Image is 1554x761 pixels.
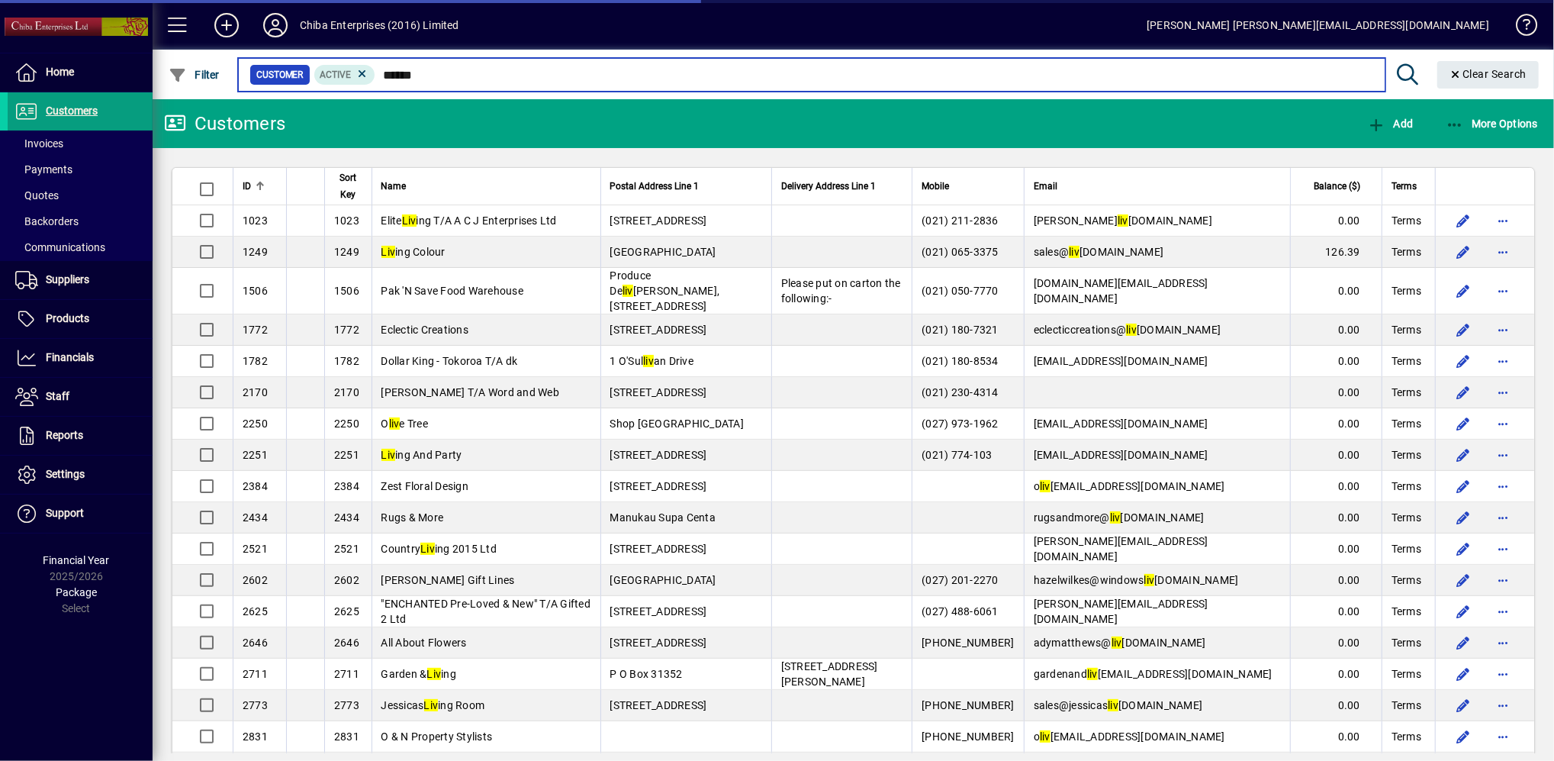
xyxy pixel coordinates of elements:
[381,699,485,711] span: Jessicas ing Room
[8,156,153,182] a: Payments
[1290,690,1382,721] td: 0.00
[243,214,268,227] span: 1023
[381,637,467,649] span: All About Flowers
[46,507,84,519] span: Support
[1451,724,1475,749] button: Edit
[1087,668,1098,680] em: liv
[243,730,268,743] span: 2831
[243,637,268,649] span: 2646
[243,178,251,195] span: ID
[256,67,304,82] span: Customer
[610,449,707,461] span: [STREET_ADDRESS]
[1112,637,1122,649] em: liv
[46,105,98,117] span: Customers
[922,178,949,195] span: Mobile
[922,418,999,430] span: (027) 973-1962
[46,66,74,78] span: Home
[781,660,878,688] span: [STREET_ADDRESS][PERSON_NAME]
[15,137,63,150] span: Invoices
[46,351,94,363] span: Financials
[1491,537,1515,561] button: More options
[1491,568,1515,592] button: More options
[165,61,224,89] button: Filter
[1034,511,1205,524] span: rugsandmore@ [DOMAIN_NAME]
[781,277,901,305] span: Please put on carton the following:-
[46,390,69,402] span: Staff
[1491,208,1515,233] button: More options
[381,246,396,258] em: Liv
[243,355,268,367] span: 1782
[243,324,268,336] span: 1772
[1491,380,1515,405] button: More options
[1290,471,1382,502] td: 0.00
[15,163,72,176] span: Payments
[1446,118,1539,130] span: More Options
[334,543,359,555] span: 2521
[1392,479,1421,494] span: Terms
[320,69,352,80] span: Active
[1290,205,1382,237] td: 0.00
[334,449,359,461] span: 2251
[381,355,518,367] span: Dollar King - Tokoroa T/A dk
[1392,541,1421,556] span: Terms
[1437,61,1540,89] button: Clear
[610,178,700,195] span: Postal Address Line 1
[1290,314,1382,346] td: 0.00
[334,668,359,680] span: 2711
[1491,349,1515,373] button: More options
[334,637,359,649] span: 2646
[243,699,268,711] span: 2773
[314,65,375,85] mat-chip: Activation Status: Active
[243,449,268,461] span: 2251
[164,111,285,136] div: Customers
[334,355,359,367] span: 1782
[1300,178,1374,195] div: Balance ($)
[334,480,359,492] span: 2384
[381,246,446,258] span: ing Colour
[1491,279,1515,303] button: More options
[243,386,268,398] span: 2170
[1034,324,1221,336] span: eclecticcreations@ [DOMAIN_NAME]
[1126,324,1137,336] em: liv
[381,574,515,586] span: [PERSON_NAME] Gift Lines
[8,182,153,208] a: Quotes
[1034,246,1164,258] span: sales@ [DOMAIN_NAME]
[381,511,444,524] span: Rugs & More
[381,480,469,492] span: Zest Floral Design
[1491,724,1515,749] button: More options
[610,355,694,367] span: 1 O'Sul an Drive
[1034,355,1208,367] span: [EMAIL_ADDRESS][DOMAIN_NAME]
[1451,505,1475,530] button: Edit
[922,178,1015,195] div: Mobile
[1491,443,1515,467] button: More options
[610,637,707,649] span: [STREET_ADDRESS]
[1034,598,1208,625] span: [PERSON_NAME][EMAIL_ADDRESS][DOMAIN_NAME]
[1451,349,1475,373] button: Edit
[381,386,560,398] span: [PERSON_NAME] T/A Word and Web
[1504,3,1535,53] a: Knowledge Base
[1451,443,1475,467] button: Edit
[610,543,707,555] span: [STREET_ADDRESS]
[1144,574,1155,586] em: liv
[1290,565,1382,596] td: 0.00
[610,214,707,227] span: [STREET_ADDRESS]
[1451,318,1475,342] button: Edit
[46,273,89,285] span: Suppliers
[1034,480,1225,492] span: o [EMAIL_ADDRESS][DOMAIN_NAME]
[1040,480,1050,492] em: liv
[1034,668,1272,680] span: gardenand [EMAIL_ADDRESS][DOMAIN_NAME]
[334,386,359,398] span: 2170
[1034,699,1203,711] span: sales@jessicas [DOMAIN_NAME]
[46,312,89,324] span: Products
[922,699,1015,711] span: [PHONE_NUMBER]
[1392,572,1421,588] span: Terms
[643,355,654,367] em: liv
[1034,178,1281,195] div: Email
[169,69,220,81] span: Filter
[8,53,153,92] a: Home
[1442,110,1543,137] button: More Options
[334,605,359,618] span: 2625
[1314,178,1360,195] span: Balance ($)
[1491,474,1515,498] button: More options
[251,11,300,39] button: Profile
